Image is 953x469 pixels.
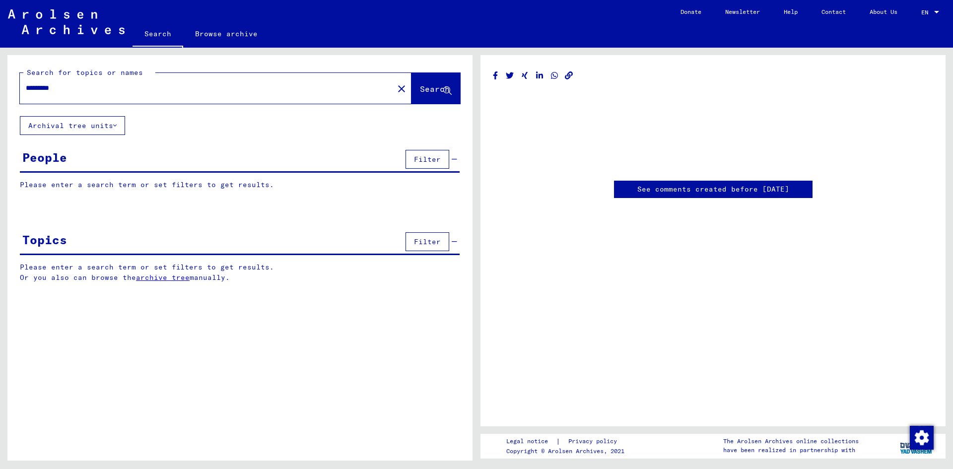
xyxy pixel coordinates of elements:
button: Filter [406,150,449,169]
a: Search [133,22,183,48]
div: Change consent [909,425,933,449]
mat-label: Search for topics or names [27,68,143,77]
a: See comments created before [DATE] [637,184,789,195]
button: Share on Facebook [490,69,501,82]
img: Change consent [910,426,934,450]
img: yv_logo.png [898,433,935,458]
mat-icon: close [396,83,408,95]
button: Clear [392,78,411,98]
p: Please enter a search term or set filters to get results. Or you also can browse the manually. [20,262,460,283]
a: Browse archive [183,22,270,46]
button: Copy link [564,69,574,82]
span: Search [420,84,450,94]
span: EN [921,9,932,16]
p: Please enter a search term or set filters to get results. [20,180,460,190]
div: People [22,148,67,166]
button: Filter [406,232,449,251]
div: Topics [22,231,67,249]
a: archive tree [136,273,190,282]
p: The Arolsen Archives online collections [723,437,859,446]
span: Filter [414,155,441,164]
button: Share on Xing [520,69,530,82]
a: Legal notice [506,436,556,447]
button: Archival tree units [20,116,125,135]
a: Privacy policy [560,436,629,447]
p: Copyright © Arolsen Archives, 2021 [506,447,629,456]
button: Share on WhatsApp [549,69,560,82]
button: Search [411,73,460,104]
div: | [506,436,629,447]
span: Filter [414,237,441,246]
button: Share on LinkedIn [535,69,545,82]
button: Share on Twitter [505,69,515,82]
img: Arolsen_neg.svg [8,9,125,34]
p: have been realized in partnership with [723,446,859,455]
